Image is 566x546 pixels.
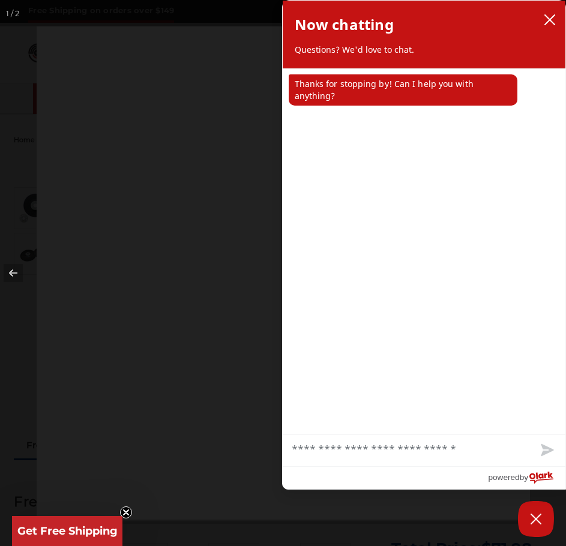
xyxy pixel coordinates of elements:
span: by [520,470,528,485]
p: Thanks for stopping by! Can I help you with anything? [289,74,517,106]
button: close chatbox [540,11,559,29]
button: Close Chatbox [518,501,554,537]
button: Send message [527,435,565,466]
h2: Now chatting [295,13,394,37]
span: powered [488,470,519,485]
button: Close teaser [120,506,132,518]
div: chat [283,68,566,434]
span: Get Free Shipping [17,524,118,538]
p: Questions? We'd love to chat. [295,44,554,56]
a: Powered by Olark [488,467,565,489]
div: Get Free ShippingClose teaser [12,516,122,546]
